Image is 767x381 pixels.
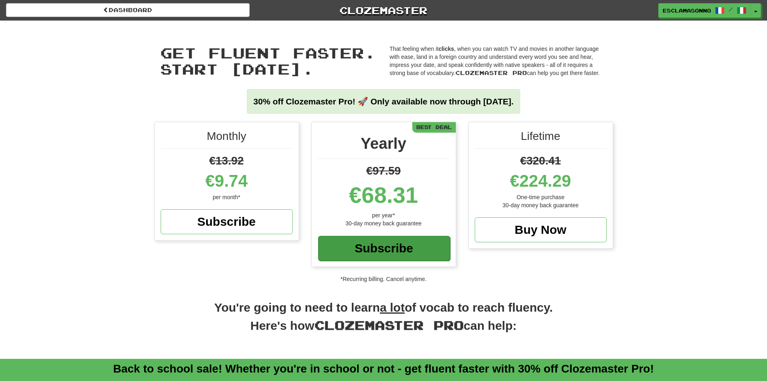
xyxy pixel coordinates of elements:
[366,164,401,177] span: €97.59
[6,3,250,17] a: Dashboard
[658,3,751,18] a: esclamasonno /
[318,236,450,261] div: Subscribe
[729,6,733,12] span: /
[154,299,613,343] h2: You're going to need to learn of vocab to reach fluency. Here's how can help:
[380,301,405,314] u: a lot
[475,128,607,149] div: Lifetime
[253,97,513,106] strong: 30% off Clozemaster Pro! 🚀 Only available now through [DATE].
[209,154,244,167] span: €13.92
[161,209,293,234] a: Subscribe
[475,169,607,193] div: €224.29
[390,45,607,77] p: That feeling when it , when you can watch TV and movies in another language with ease, land in a ...
[113,362,654,375] a: Back to school sale! Whether you're in school or not - get fluent faster with 30% off Clozemaster...
[318,235,450,260] a: Subscribe
[262,3,505,17] a: Clozemaster
[412,122,456,132] div: Best Deal
[520,154,561,167] span: €320.41
[438,46,454,52] strong: clicks
[663,7,711,14] span: esclamasonno
[160,44,376,77] span: Get fluent faster. Start [DATE].
[318,132,450,159] div: Yearly
[475,193,607,201] div: One-time purchase
[318,179,450,211] div: €68.31
[161,193,293,201] div: per month*
[455,69,527,76] span: Clozemaster Pro
[475,201,607,209] div: 30-day money back guarantee
[318,211,450,219] div: per year*
[318,219,450,227] div: 30-day money back guarantee
[314,318,464,332] span: Clozemaster Pro
[161,169,293,193] div: €9.74
[161,128,293,149] div: Monthly
[475,217,607,242] a: Buy Now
